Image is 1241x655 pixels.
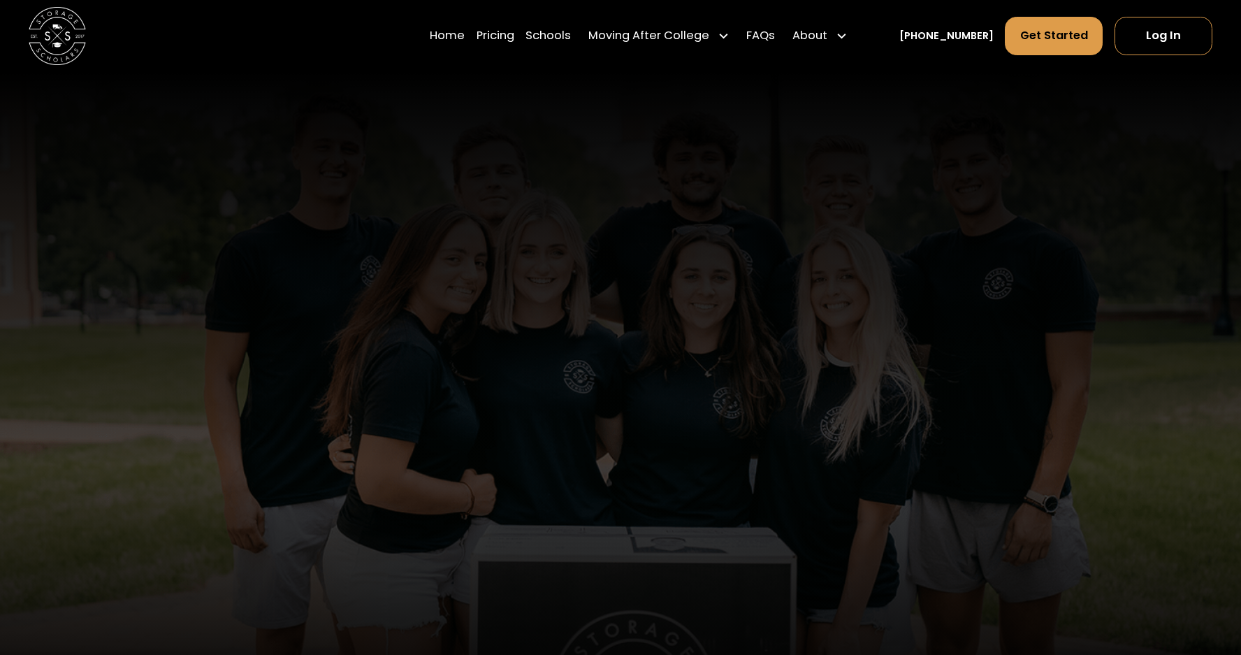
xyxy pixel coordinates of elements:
a: [PHONE_NUMBER] [899,29,994,44]
a: Get Started [1005,17,1103,56]
div: About [792,27,827,45]
div: Moving After College [588,27,709,45]
a: Home [430,16,465,57]
a: Pricing [477,16,514,57]
a: Schools [525,16,571,57]
img: Storage Scholars main logo [29,7,86,64]
a: FAQs [746,16,775,57]
a: Log In [1115,17,1212,56]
